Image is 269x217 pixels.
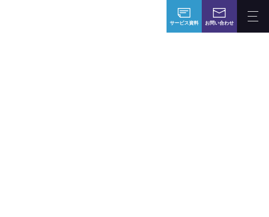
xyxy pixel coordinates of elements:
img: お問い合わせ [213,8,226,18]
img: AWS総合支援サービス C-Chorus サービス資料 [178,8,191,18]
p: AWSの導入からコスト削減、 構成・運用の最適化からデータ活用まで 規模や業種業態を問わない マネージドサービスで [21,72,248,149]
span: サービス資料 [170,19,199,27]
span: お問い合わせ [205,19,234,27]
